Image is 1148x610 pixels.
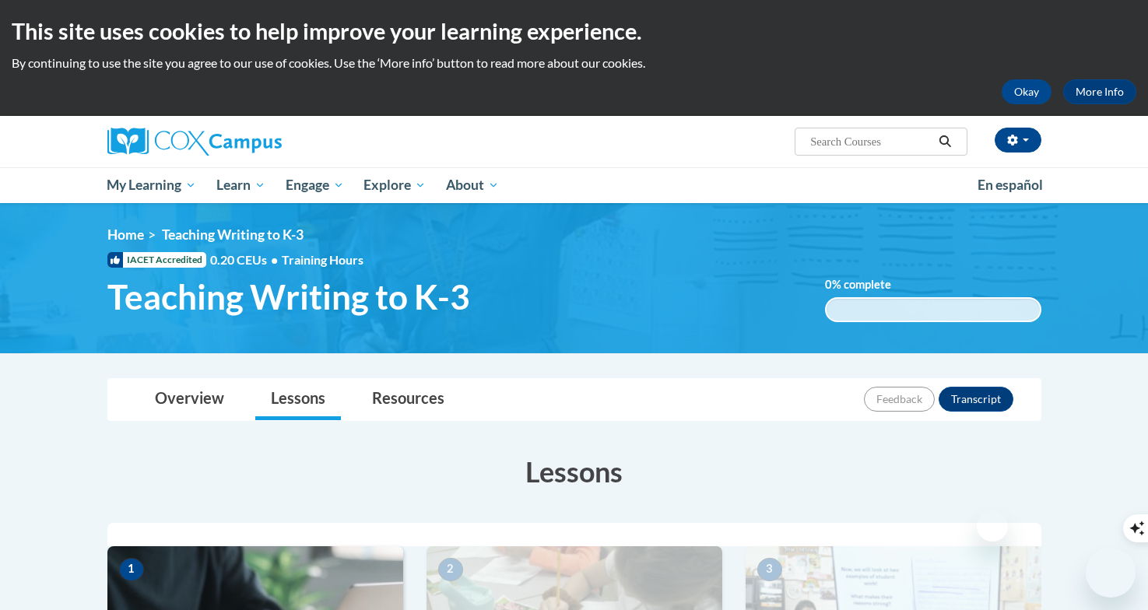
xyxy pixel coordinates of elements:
span: 1 [119,558,144,581]
span: About [446,176,499,195]
button: Okay [1002,79,1051,104]
span: Teaching Writing to K-3 [107,276,470,317]
a: Home [107,226,144,243]
a: Resources [356,379,460,420]
span: Learn [216,176,265,195]
span: Explore [363,176,426,195]
a: Learn [206,167,276,203]
h3: Lessons [107,452,1041,491]
a: Explore [353,167,436,203]
label: % complete [825,276,915,293]
p: By continuing to use the site you agree to our use of cookies. Use the ‘More info’ button to read... [12,54,1136,72]
button: Feedback [864,387,935,412]
span: Engage [286,176,344,195]
a: About [436,167,509,203]
img: Cox Campus [107,128,282,156]
iframe: Close message [977,510,1008,542]
div: Main menu [84,167,1065,203]
span: My Learning [107,176,196,195]
a: Overview [139,379,240,420]
a: Cox Campus [107,128,403,156]
span: Teaching Writing to K-3 [162,226,304,243]
span: 3 [757,558,782,581]
span: En español [978,177,1043,193]
span: 0.20 CEUs [210,251,282,268]
span: 2 [438,558,463,581]
input: Search Courses [809,132,933,151]
span: Training Hours [282,252,363,267]
a: Lessons [255,379,341,420]
button: Account Settings [995,128,1041,152]
button: Search [933,132,957,151]
span: • [271,252,278,267]
span: 0 [825,278,832,291]
h2: This site uses cookies to help improve your learning experience. [12,16,1136,47]
a: En español [967,169,1053,202]
a: My Learning [97,167,207,203]
iframe: Button to launch messaging window [1086,548,1136,598]
a: More Info [1063,79,1136,104]
a: Engage [276,167,354,203]
span: IACET Accredited [107,252,206,268]
button: Transcript [939,387,1013,412]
